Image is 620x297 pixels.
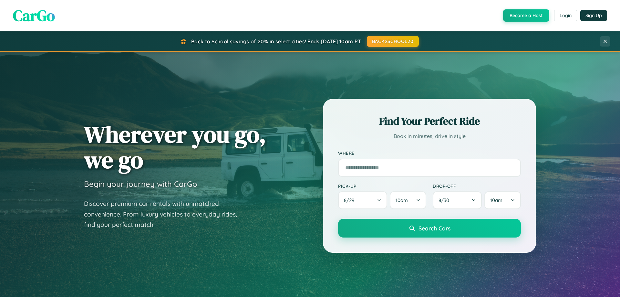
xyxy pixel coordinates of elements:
button: Search Cars [338,219,521,238]
button: BACK2SCHOOL20 [367,36,419,47]
span: 10am [396,197,408,203]
button: Sign Up [580,10,607,21]
span: Back to School savings of 20% in select cities! Ends [DATE] 10am PT. [191,38,362,45]
span: 8 / 30 [439,197,452,203]
button: 10am [484,191,521,209]
p: Book in minutes, drive in style [338,132,521,141]
button: 10am [390,191,426,209]
button: Become a Host [503,9,549,22]
span: Search Cars [418,225,450,232]
span: CarGo [13,5,55,26]
h2: Find Your Perfect Ride [338,114,521,128]
label: Where [338,151,521,156]
h3: Begin your journey with CarGo [84,179,197,189]
button: 8/29 [338,191,387,209]
label: Pick-up [338,183,426,189]
span: 8 / 29 [344,197,357,203]
button: Login [554,10,577,21]
button: 8/30 [433,191,482,209]
span: 10am [490,197,502,203]
label: Drop-off [433,183,521,189]
h1: Wherever you go, we go [84,122,266,173]
p: Discover premium car rentals with unmatched convenience. From luxury vehicles to everyday rides, ... [84,198,245,230]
